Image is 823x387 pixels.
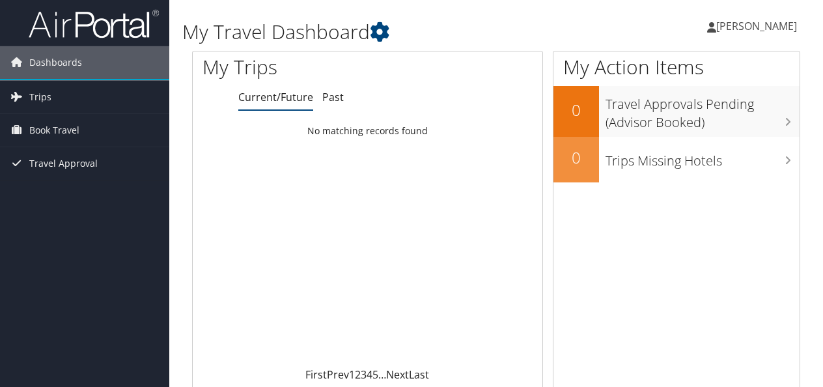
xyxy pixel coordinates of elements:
[606,145,800,170] h3: Trips Missing Hotels
[553,147,599,169] h2: 0
[409,367,429,382] a: Last
[606,89,800,132] h3: Travel Approvals Pending (Advisor Booked)
[378,367,386,382] span: …
[322,90,344,104] a: Past
[553,86,800,136] a: 0Travel Approvals Pending (Advisor Booked)
[29,147,98,180] span: Travel Approval
[361,367,367,382] a: 3
[305,367,327,382] a: First
[372,367,378,382] a: 5
[553,99,599,121] h2: 0
[29,46,82,79] span: Dashboards
[553,53,800,81] h1: My Action Items
[327,367,349,382] a: Prev
[553,137,800,182] a: 0Trips Missing Hotels
[29,81,51,113] span: Trips
[193,119,542,143] td: No matching records found
[386,367,409,382] a: Next
[367,367,372,382] a: 4
[29,114,79,147] span: Book Travel
[182,18,601,46] h1: My Travel Dashboard
[202,53,387,81] h1: My Trips
[707,7,810,46] a: [PERSON_NAME]
[349,367,355,382] a: 1
[29,8,159,39] img: airportal-logo.png
[238,90,313,104] a: Current/Future
[716,19,797,33] span: [PERSON_NAME]
[355,367,361,382] a: 2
